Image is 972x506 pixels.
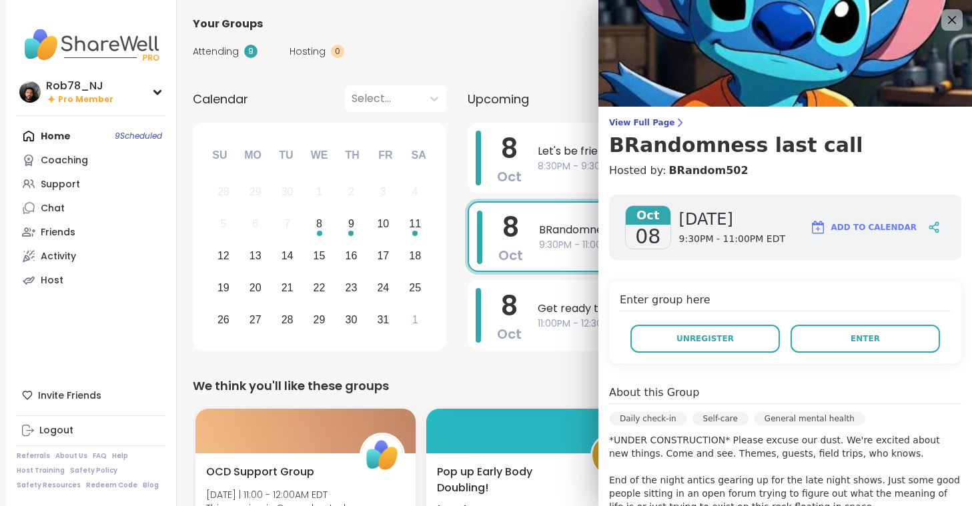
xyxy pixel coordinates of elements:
[401,273,430,302] div: Choose Saturday, October 25th, 2025
[346,247,358,265] div: 16
[497,167,522,186] span: Oct
[538,301,927,317] span: Get ready to sleep!
[377,279,389,297] div: 24
[380,183,386,201] div: 3
[348,215,354,233] div: 9
[220,215,226,233] div: 5
[371,141,400,170] div: Fr
[17,220,165,244] a: Friends
[305,305,334,334] div: Choose Wednesday, October 29th, 2025
[217,311,229,329] div: 26
[143,481,159,490] a: Blog
[250,247,262,265] div: 13
[497,325,522,343] span: Oct
[369,242,398,271] div: Choose Friday, October 17th, 2025
[337,210,366,239] div: Choose Thursday, October 9th, 2025
[17,451,50,461] a: Referrals
[791,325,940,353] button: Enter
[209,305,238,334] div: Choose Sunday, October 26th, 2025
[338,141,367,170] div: Th
[273,305,302,334] div: Choose Tuesday, October 28th, 2025
[305,273,334,302] div: Choose Wednesday, October 22nd, 2025
[369,305,398,334] div: Choose Friday, October 31st, 2025
[282,279,294,297] div: 21
[635,225,660,249] span: 08
[250,311,262,329] div: 27
[241,178,270,207] div: Not available Monday, September 29th, 2025
[502,209,519,246] span: 8
[539,222,925,238] span: BRandomness last call
[241,242,270,271] div: Choose Monday, October 13th, 2025
[609,133,961,157] h3: BRandomness last call
[538,143,927,159] span: Let's be friends
[409,247,421,265] div: 18
[412,183,418,201] div: 4
[679,209,785,230] span: [DATE]
[348,183,354,201] div: 2
[316,215,322,233] div: 8
[17,419,165,443] a: Logout
[314,279,326,297] div: 22
[41,274,63,287] div: Host
[630,325,780,353] button: Unregister
[39,424,73,437] div: Logout
[93,451,107,461] a: FAQ
[206,464,314,480] span: OCD Support Group
[193,377,951,395] div: We think you'll like these groups
[409,279,421,297] div: 25
[626,206,670,225] span: Oct
[272,141,301,170] div: Tu
[241,210,270,239] div: Not available Monday, October 6th, 2025
[676,333,734,345] span: Unregister
[369,178,398,207] div: Not available Friday, October 3rd, 2025
[209,178,238,207] div: Not available Sunday, September 28th, 2025
[668,163,748,179] a: BRandom502
[609,117,961,128] span: View Full Page
[193,16,263,32] span: Your Groups
[468,90,529,108] span: Upcoming
[316,183,322,201] div: 1
[193,90,248,108] span: Calendar
[337,273,366,302] div: Choose Thursday, October 23rd, 2025
[206,488,346,501] span: [DATE] | 11:00 - 12:00AM EDT
[377,215,389,233] div: 10
[401,242,430,271] div: Choose Saturday, October 18th, 2025
[273,178,302,207] div: Not available Tuesday, September 30th, 2025
[437,464,576,496] span: Pop up Early Body Doubling!
[401,178,430,207] div: Not available Saturday, October 4th, 2025
[609,412,687,425] div: Daily check-in
[282,311,294,329] div: 28
[17,481,81,490] a: Safety Resources
[409,215,421,233] div: 11
[369,210,398,239] div: Choose Friday, October 10th, 2025
[17,466,65,475] a: Host Training
[17,268,165,292] a: Host
[362,435,403,476] img: ShareWell
[284,215,290,233] div: 7
[538,159,927,173] span: 8:30PM - 9:30PM EDT
[86,481,137,490] a: Redeem Code
[193,45,239,59] span: Attending
[17,148,165,172] a: Coaching
[209,242,238,271] div: Choose Sunday, October 12th, 2025
[331,45,344,58] div: 0
[282,247,294,265] div: 14
[831,221,917,233] span: Add to Calendar
[273,242,302,271] div: Choose Tuesday, October 14th, 2025
[609,163,961,179] h4: Hosted by:
[244,45,258,58] div: 9
[241,305,270,334] div: Choose Monday, October 27th, 2025
[314,247,326,265] div: 15
[19,81,41,103] img: Rob78_NJ
[305,242,334,271] div: Choose Wednesday, October 15th, 2025
[679,233,785,246] span: 9:30PM - 11:00PM EDT
[346,279,358,297] div: 23
[754,412,865,425] div: General mental health
[810,219,826,235] img: ShareWell Logomark
[501,287,518,325] span: 8
[337,305,366,334] div: Choose Thursday, October 30th, 2025
[55,451,87,461] a: About Us
[217,183,229,201] div: 28
[273,210,302,239] div: Not available Tuesday, October 7th, 2025
[41,226,75,239] div: Friends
